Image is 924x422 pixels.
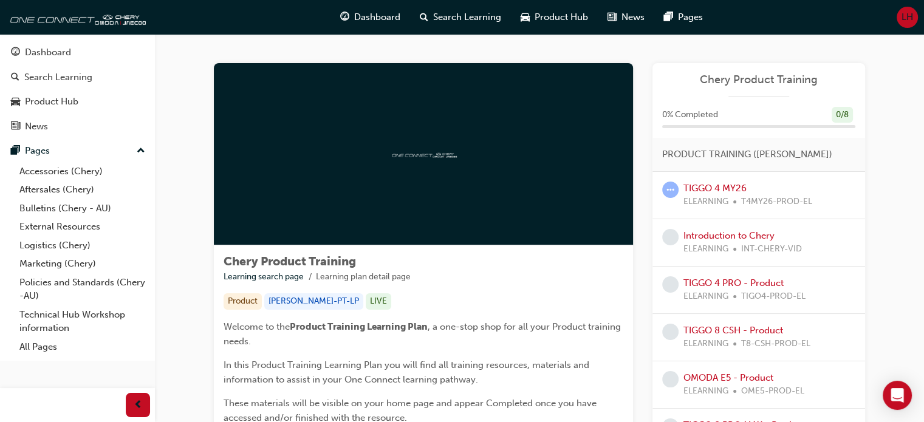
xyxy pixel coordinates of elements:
a: Chery Product Training [662,73,855,87]
span: Welcome to the [224,321,290,332]
div: Product [224,293,262,310]
span: ELEARNING [683,290,728,304]
span: guage-icon [11,47,20,58]
span: learningRecordVerb_NONE-icon [662,229,679,245]
a: Logistics (Chery) [15,236,150,255]
span: Product Hub [535,10,588,24]
span: learningRecordVerb_ATTEMPT-icon [662,182,679,198]
div: Dashboard [25,46,71,60]
button: LH [897,7,918,28]
a: OMODA E5 - Product [683,372,773,383]
a: Introduction to Chery [683,230,775,241]
span: prev-icon [134,398,143,413]
span: guage-icon [340,10,349,25]
span: T8-CSH-PROD-EL [741,337,810,351]
span: learningRecordVerb_NONE-icon [662,276,679,293]
span: OME5-PROD-EL [741,384,804,398]
a: TIGGO 4 PRO - Product [683,277,784,288]
a: news-iconNews [598,5,654,30]
a: Product Hub [5,90,150,113]
img: oneconnect [390,148,457,160]
a: Dashboard [5,41,150,64]
a: car-iconProduct Hub [511,5,598,30]
a: Aftersales (Chery) [15,180,150,199]
span: pages-icon [11,146,20,157]
div: 0 / 8 [832,107,853,123]
span: Dashboard [354,10,400,24]
span: INT-CHERY-VID [741,242,802,256]
span: In this Product Training Learning Plan you will find all training resources, materials and inform... [224,359,592,385]
span: search-icon [420,10,428,25]
a: Marketing (Chery) [15,254,150,273]
span: search-icon [11,72,19,83]
a: Bulletins (Chery - AU) [15,199,150,218]
span: car-icon [11,97,20,107]
span: ELEARNING [683,384,728,398]
span: up-icon [137,143,145,159]
div: Open Intercom Messenger [883,381,912,410]
span: , a one-stop shop for all your Product training needs. [224,321,623,347]
a: search-iconSearch Learning [410,5,511,30]
a: Search Learning [5,66,150,89]
span: Pages [678,10,703,24]
div: Pages [25,144,50,158]
span: Search Learning [433,10,501,24]
span: ELEARNING [683,337,728,351]
a: News [5,115,150,138]
span: news-icon [11,121,20,132]
a: Technical Hub Workshop information [15,305,150,338]
a: guage-iconDashboard [330,5,410,30]
a: All Pages [15,338,150,356]
a: External Resources [15,217,150,236]
li: Learning plan detail page [316,270,411,284]
div: News [25,120,48,134]
div: Product Hub [25,95,78,109]
span: 0 % Completed [662,108,718,122]
span: Chery Product Training [224,254,356,268]
a: Learning search page [224,271,304,282]
div: [PERSON_NAME]-PT-LP [264,293,363,310]
div: LIVE [366,293,391,310]
span: News [621,10,645,24]
span: news-icon [607,10,617,25]
span: Product Training Learning Plan [290,321,428,332]
img: oneconnect [6,5,146,29]
button: Pages [5,140,150,162]
a: TIGGO 4 MY26 [683,183,747,194]
a: TIGGO 8 CSH - Product [683,325,783,336]
span: TIGO4-PROD-EL [741,290,806,304]
a: Policies and Standards (Chery -AU) [15,273,150,305]
span: ELEARNING [683,195,728,209]
span: pages-icon [664,10,673,25]
span: T4MY26-PROD-EL [741,195,812,209]
a: pages-iconPages [654,5,713,30]
span: LH [902,10,913,24]
button: DashboardSearch LearningProduct HubNews [5,39,150,140]
span: PRODUCT TRAINING ([PERSON_NAME]) [662,148,832,162]
div: Search Learning [24,70,92,84]
span: ELEARNING [683,242,728,256]
span: learningRecordVerb_NONE-icon [662,371,679,387]
span: car-icon [521,10,530,25]
span: learningRecordVerb_NONE-icon [662,324,679,340]
a: Accessories (Chery) [15,162,150,181]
